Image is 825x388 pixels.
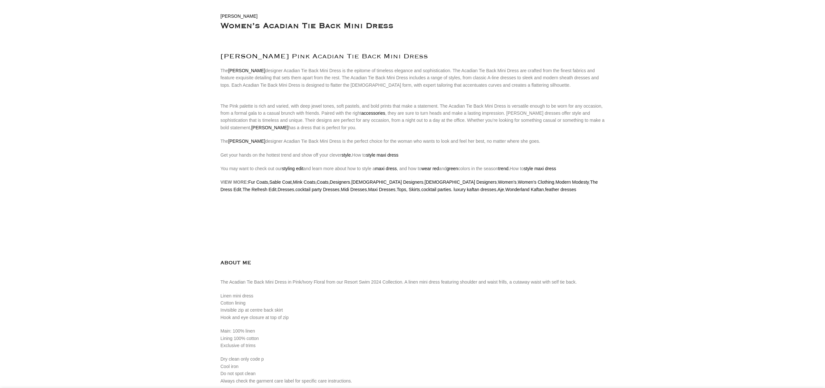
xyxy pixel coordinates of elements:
[397,187,407,192] a: Tops,
[220,179,605,193] p: , , , , , , , , , , , , , , , ,
[293,179,315,185] a: Mink Coats
[498,179,517,185] a: Women’s
[220,292,605,321] p: Linen mini dress Cotton lining Invisible zip at centre back skirt Hook and eye closure at top of zip
[220,23,393,29] strong: Women’s Acadian Tie Back Mini Dress
[220,53,605,61] h2: [PERSON_NAME] Pink Acadian Tie Back Mini Dress
[268,179,269,185] strong: ,
[351,179,423,185] a: [DEMOGRAPHIC_DATA] Designers
[330,179,350,185] a: Designers
[220,138,605,145] p: The designer Acadian Tie Back Mini Dress is the perfect choice for the woman who wants to look an...
[220,355,605,384] p: Dry clean only code p Cool iron Do not spot clean Always check the garment care label for specifi...
[220,327,605,349] p: Main: 100% linen Lining 100% cotton Exclusive of trims
[292,179,293,185] strong: ,
[228,68,265,73] a: [PERSON_NAME]
[498,187,504,192] a: Aje
[545,187,576,192] a: feather dresses
[421,187,452,192] a: cocktail parties.
[282,166,303,171] a: styling edit
[220,151,605,159] p: Get your hands on the hottest trend and show off your clever How to
[220,14,257,19] a: [PERSON_NAME]
[251,125,288,130] a: [PERSON_NAME]
[269,179,292,185] a: Sable Coat
[248,179,268,185] a: Fur Coats
[220,259,251,267] h4: ABOUT ME
[556,179,589,185] a: Modern Modesty
[220,102,605,131] p: The Pink palette is rich and varied, with deep jewel tones, soft pastels, and bold prints that ma...
[220,67,605,89] div: The designer Acadian Tie Back Mini Dress is the epitome of timeless elegance and sophistication. ...
[361,111,385,116] a: accessories
[524,166,556,171] a: style maxi dress
[342,152,352,158] a: style.
[375,166,397,171] a: maxi dress
[368,187,395,192] a: Maxi Dresses
[422,166,439,171] a: wear red
[425,179,497,185] a: [DEMOGRAPHIC_DATA] Designers
[341,187,367,192] a: Midi Dresses
[454,187,496,192] a: luxury kaftan dresses
[366,152,398,158] a: style maxi dress
[317,179,329,185] a: Coats
[220,179,598,192] a: The Dress Edit
[328,179,330,185] strong: ,
[228,139,265,144] a: [PERSON_NAME]
[315,179,317,185] strong: ,
[277,187,294,192] a: Dresses
[220,259,605,384] div: The Acadian Tie Back Mini Dress in Pink/Ivory Floral from our Resort Swim 2024 Collection. A line...
[498,166,510,171] a: trend.
[505,187,544,192] a: Wonderland Kaftan
[220,165,605,172] p: You may want to check out our and learn more about how to style a , and how to and colors in the ...
[220,179,248,185] strong: VIEW MORE:
[409,187,420,192] a: Skirts
[220,199,269,248] img: Zimmermann Acadian Tie Back Mini Dress
[242,187,276,192] a: The Refresh Edit
[296,187,340,192] a: cocktail party Dresses
[446,166,458,171] a: green
[518,179,554,185] a: Women’s Clothing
